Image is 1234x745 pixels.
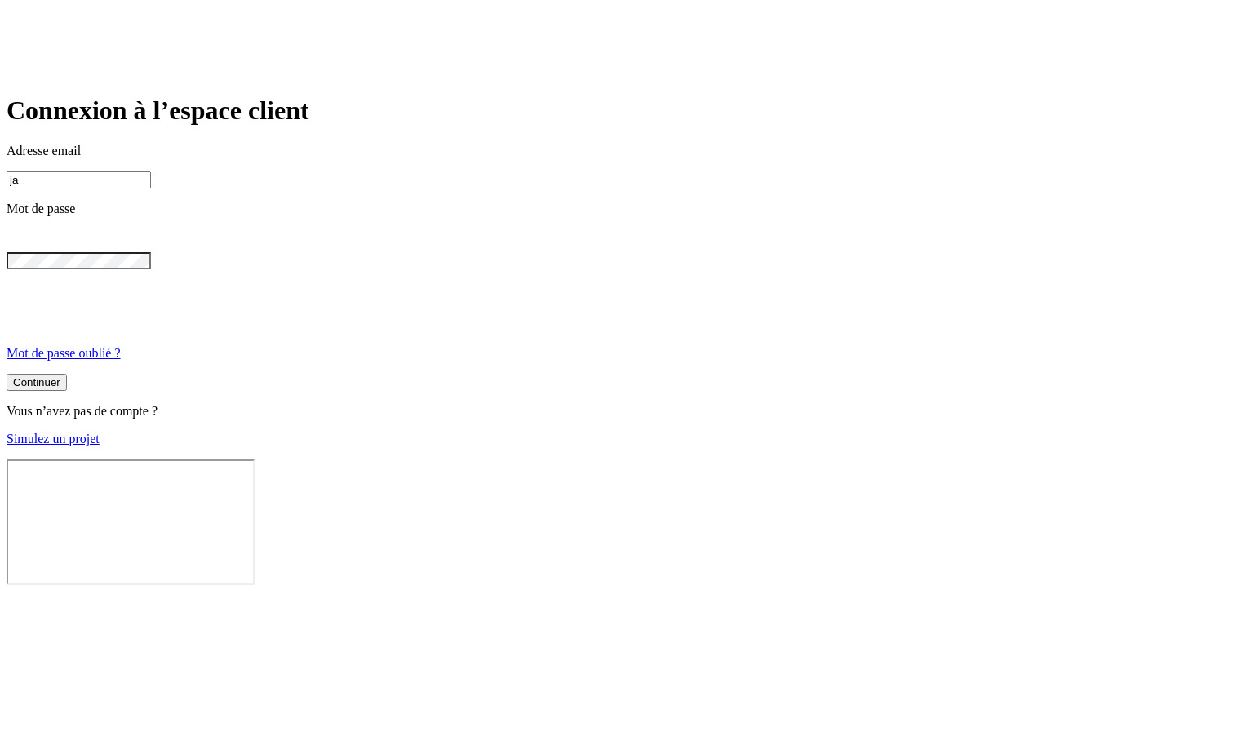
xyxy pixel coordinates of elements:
[7,404,1227,419] p: Vous n’avez pas de compte ?
[7,144,1227,158] p: Adresse email
[7,374,67,391] button: Continuer
[7,432,100,446] a: Simulez un projet
[7,202,1227,216] p: Mot de passe
[7,269,255,333] iframe: reCAPTCHA
[13,376,60,388] div: Continuer
[7,95,1227,126] h1: Connexion à l’espace client
[7,346,121,360] a: Mot de passe oublié ?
